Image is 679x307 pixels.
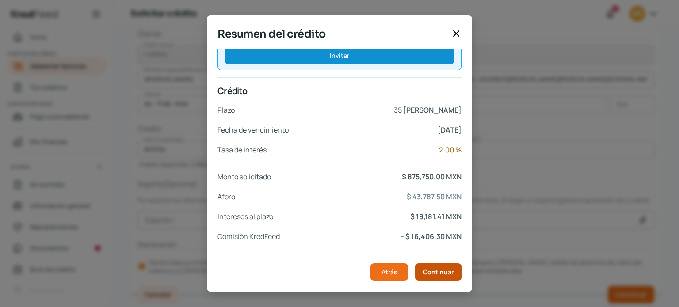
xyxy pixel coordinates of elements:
button: Continuar [415,263,462,281]
p: $ 796,374.79 MXN [403,250,462,263]
p: Fecha de vencimiento [217,124,289,136]
p: - $ 43,787.50 MXN [402,190,462,203]
p: Monto solicitado [217,171,271,183]
span: Resumen del crédito [217,26,447,42]
span: Invitar [330,53,349,59]
p: Plazo [217,104,235,117]
p: $ 19,181.41 MXN [410,210,462,223]
p: Intereses al plazo [217,210,273,223]
p: - $ 16,406.30 MXN [401,230,462,243]
p: Monto adelantado [217,250,276,263]
p: Tasa de interés [217,144,267,156]
p: $ 875,750.00 MXN [402,171,462,183]
p: Crédito [217,85,462,97]
button: Invitar [225,47,454,64]
span: Atrás [381,269,397,275]
span: Continuar [423,269,454,275]
p: Aforo [217,190,235,203]
p: 2.00 % [439,144,462,156]
p: 35 [PERSON_NAME] [394,104,462,117]
button: Atrás [370,263,408,281]
p: Comisión KredFeed [217,230,280,243]
p: [DATE] [438,124,462,136]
